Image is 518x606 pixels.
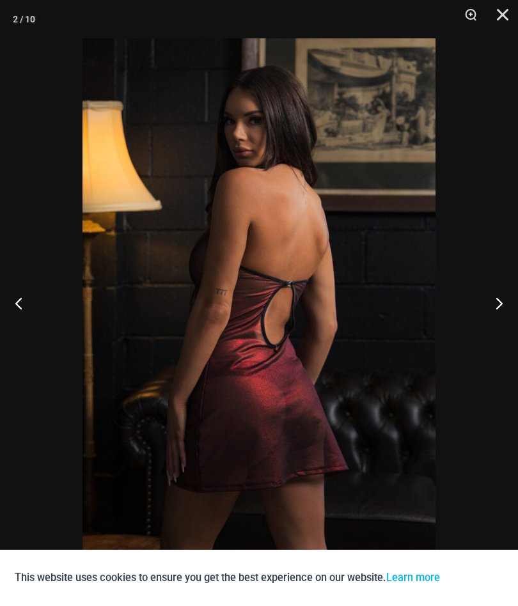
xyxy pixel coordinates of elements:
div: 2 / 10 [13,10,35,29]
a: Learn more [386,571,440,584]
button: Accept [450,563,504,593]
button: Next [470,271,518,335]
img: Midnight Shimmer Red 5131 Dress 05 [82,38,436,568]
p: This website uses cookies to ensure you get the best experience on our website. [15,569,440,586]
